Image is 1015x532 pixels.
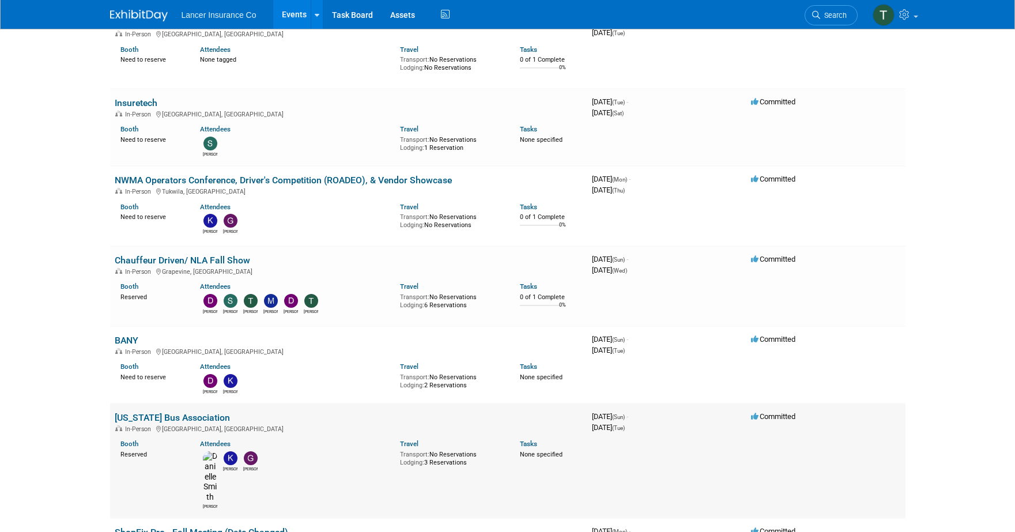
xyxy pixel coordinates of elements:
[120,440,138,448] a: Booth
[400,213,429,221] span: Transport:
[120,448,183,459] div: Reserved
[284,308,298,315] div: Dana Turilli
[200,46,231,54] a: Attendees
[400,301,424,309] span: Lodging:
[559,65,566,80] td: 0%
[203,137,217,150] img: Steven O'Shea
[592,423,625,432] span: [DATE]
[115,346,583,356] div: [GEOGRAPHIC_DATA], [GEOGRAPHIC_DATA]
[400,373,429,381] span: Transport:
[120,363,138,371] a: Booth
[612,99,625,105] span: (Tue)
[751,175,795,183] span: Committed
[224,451,237,465] img: Kimberlee Bissegger
[400,363,418,371] a: Travel
[203,308,217,315] div: Dennis Kelly
[200,54,391,64] div: None tagged
[203,150,217,157] div: Steven O'Shea
[115,268,122,274] img: In-Person Event
[612,267,627,274] span: (Wed)
[751,412,795,421] span: Committed
[592,175,631,183] span: [DATE]
[115,29,583,38] div: [GEOGRAPHIC_DATA], [GEOGRAPHIC_DATA]
[400,382,424,389] span: Lodging:
[115,424,583,433] div: [GEOGRAPHIC_DATA], [GEOGRAPHIC_DATA]
[520,282,537,290] a: Tasks
[400,291,503,309] div: No Reservations 6 Reservations
[264,294,278,308] img: Matt Mushorn
[612,348,625,354] span: (Tue)
[120,134,183,144] div: Need to reserve
[125,111,154,118] span: In-Person
[612,425,625,431] span: (Tue)
[400,54,503,71] div: No Reservations No Reservations
[520,46,537,54] a: Tasks
[592,186,625,194] span: [DATE]
[115,348,122,354] img: In-Person Event
[612,256,625,263] span: (Sun)
[400,144,424,152] span: Lodging:
[400,46,418,54] a: Travel
[120,371,183,382] div: Need to reserve
[400,293,429,301] span: Transport:
[400,371,503,389] div: No Reservations 2 Reservations
[751,255,795,263] span: Committed
[400,459,424,466] span: Lodging:
[400,125,418,133] a: Travel
[520,213,583,221] div: 0 of 1 Complete
[520,363,537,371] a: Tasks
[627,412,628,421] span: -
[520,293,583,301] div: 0 of 1 Complete
[115,412,230,423] a: [US_STATE] Bus Association
[120,282,138,290] a: Booth
[115,335,138,346] a: BANY
[244,451,258,465] img: Genevieve Clayton
[243,308,258,315] div: Terrence Forrest
[224,294,237,308] img: Steven O'Shea
[115,97,157,108] a: Insuretech
[115,188,122,194] img: In-Person Event
[627,97,628,106] span: -
[223,308,237,315] div: Steven O'Shea
[203,214,217,228] img: Kimberlee Bissegger
[627,255,628,263] span: -
[125,268,154,276] span: In-Person
[520,440,537,448] a: Tasks
[559,302,566,318] td: 0%
[629,175,631,183] span: -
[223,228,237,235] div: Genevieve Clayton
[400,282,418,290] a: Travel
[751,97,795,106] span: Committed
[284,294,298,308] img: Dana Turilli
[200,282,231,290] a: Attendees
[125,31,154,38] span: In-Person
[627,335,628,344] span: -
[751,335,795,344] span: Committed
[110,10,168,21] img: ExhibitDay
[120,203,138,211] a: Booth
[224,374,237,388] img: Kenneth Anthony
[200,440,231,448] a: Attendees
[120,291,183,301] div: Reserved
[592,412,628,421] span: [DATE]
[115,186,583,195] div: Tukwila, [GEOGRAPHIC_DATA]
[520,203,537,211] a: Tasks
[612,176,627,183] span: (Mon)
[592,266,627,274] span: [DATE]
[203,294,217,308] img: Dennis Kelly
[400,134,503,152] div: No Reservations 1 Reservation
[592,97,628,106] span: [DATE]
[115,109,583,118] div: [GEOGRAPHIC_DATA], [GEOGRAPHIC_DATA]
[115,31,122,36] img: In-Person Event
[520,136,563,144] span: None specified
[612,30,625,36] span: (Tue)
[592,28,625,37] span: [DATE]
[243,465,258,472] div: Genevieve Clayton
[263,308,278,315] div: Matt Mushorn
[612,337,625,343] span: (Sun)
[304,294,318,308] img: Terry Fichter
[125,348,154,356] span: In-Person
[304,308,318,315] div: Terry Fichter
[203,503,217,510] div: Danielle Smith
[873,4,895,26] img: Terrence Forrest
